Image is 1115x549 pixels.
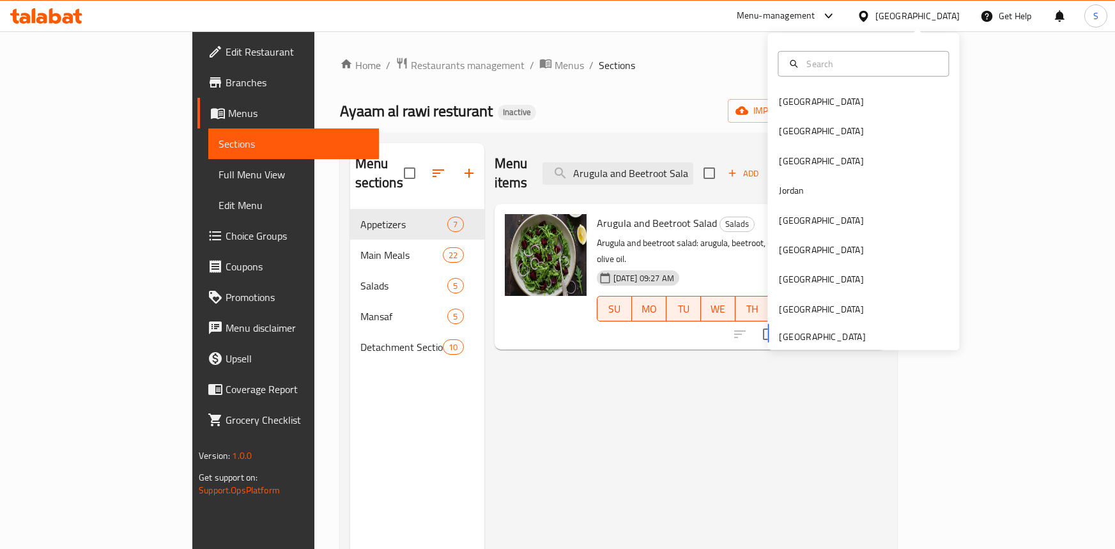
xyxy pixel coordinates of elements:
[779,154,863,168] div: [GEOGRAPHIC_DATA]
[542,162,693,185] input: search
[779,243,863,257] div: [GEOGRAPHIC_DATA]
[199,482,280,499] a: Support.OpsPlatform
[350,240,484,270] div: Main Meals22
[197,343,378,374] a: Upsell
[764,164,815,183] span: Select section first
[197,251,378,282] a: Coupons
[801,57,941,71] input: Search
[666,296,701,321] button: TU
[350,301,484,332] div: Mansaf5
[720,217,754,231] span: Salads
[454,158,484,189] button: Add section
[737,8,815,24] div: Menu-management
[696,160,723,187] span: Select section
[505,214,587,296] img: Arugula and Beetroot Salad
[226,259,368,274] span: Coupons
[599,58,635,73] span: Sections
[350,270,484,301] div: Salads5
[597,235,839,267] p: Arugula and beetroot salad: arugula, beetroot, onion, lemon juice, olive oil.
[447,278,463,293] div: items
[197,67,378,98] a: Branches
[350,209,484,240] div: Appetizers7
[197,36,378,67] a: Edit Restaurant
[632,296,666,321] button: MO
[197,98,378,128] a: Menus
[219,136,368,151] span: Sections
[1093,9,1098,23] span: S
[208,190,378,220] a: Edit Menu
[226,351,368,366] span: Upsell
[226,320,368,336] span: Menu disclaimer
[208,159,378,190] a: Full Menu View
[779,272,863,286] div: [GEOGRAPHIC_DATA]
[355,154,404,192] h2: Menu sections
[779,95,863,109] div: [GEOGRAPHIC_DATA]
[448,219,463,231] span: 7
[603,300,627,318] span: SU
[447,309,463,324] div: items
[443,249,463,261] span: 22
[448,311,463,323] span: 5
[226,44,368,59] span: Edit Restaurant
[728,99,810,123] button: import
[197,282,378,313] a: Promotions
[411,58,525,73] span: Restaurants management
[875,9,960,23] div: [GEOGRAPHIC_DATA]
[779,124,863,138] div: [GEOGRAPHIC_DATA]
[672,300,696,318] span: TU
[779,302,863,316] div: [GEOGRAPHIC_DATA]
[232,447,252,464] span: 1.0.0
[637,300,661,318] span: MO
[360,309,448,324] span: Mansaf
[443,339,463,355] div: items
[443,247,463,263] div: items
[706,300,730,318] span: WE
[197,374,378,405] a: Coverage Report
[197,405,378,435] a: Grocery Checklist
[447,217,463,232] div: items
[360,278,448,293] span: Salads
[701,296,735,321] button: WE
[443,341,463,353] span: 10
[719,217,755,232] div: Salads
[448,280,463,292] span: 5
[340,57,897,73] nav: breadcrumb
[608,272,679,284] span: [DATE] 09:27 AM
[386,58,390,73] li: /
[360,217,448,232] span: Appetizers
[226,290,368,305] span: Promotions
[741,300,765,318] span: TH
[228,105,368,121] span: Menus
[226,382,368,397] span: Coverage Report
[597,296,632,321] button: SU
[350,204,484,367] nav: Menu sections
[498,107,536,118] span: Inactive
[498,105,536,120] div: Inactive
[755,321,782,348] span: Select to update
[208,128,378,159] a: Sections
[723,164,764,183] button: Add
[738,103,799,119] span: import
[340,97,493,125] span: Ayaam al rawi resturant
[360,247,443,263] span: Main Meals
[360,339,443,355] span: Detachment Section
[197,313,378,343] a: Menu disclaimer
[219,197,368,213] span: Edit Menu
[589,58,594,73] li: /
[530,58,534,73] li: /
[779,183,804,197] div: Jordan
[199,469,258,486] span: Get support on:
[539,57,584,73] a: Menus
[199,447,230,464] span: Version:
[219,167,368,182] span: Full Menu View
[226,412,368,428] span: Grocery Checklist
[495,154,528,192] h2: Menu items
[350,332,484,362] div: Detachment Section10
[226,75,368,90] span: Branches
[226,228,368,244] span: Choice Groups
[197,220,378,251] a: Choice Groups
[735,296,770,321] button: TH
